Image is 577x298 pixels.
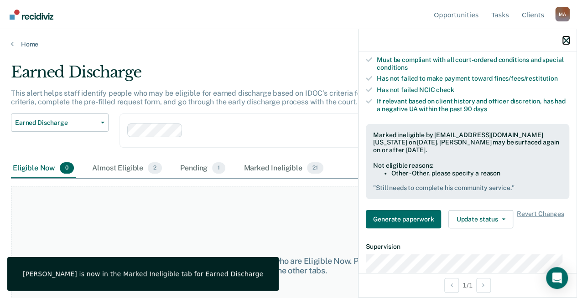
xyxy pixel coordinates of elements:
[377,98,569,113] div: If relevant based on client history and officer discretion, has had a negative UA within the past 90
[494,75,558,82] span: fines/fees/restitution
[23,270,263,278] div: [PERSON_NAME] is now in the Marked Ineligible tab for Earned Discharge
[377,86,569,94] div: Has not failed NCIC
[546,267,568,289] div: Open Intercom Messenger
[11,40,566,48] a: Home
[555,7,570,21] div: M A
[373,162,562,170] div: Not eligible reasons:
[242,159,325,179] div: Marked Ineligible
[11,63,530,89] div: Earned Discharge
[11,89,509,106] p: This alert helps staff identify people who may be eligible for earned discharge based on IDOC’s c...
[90,159,164,179] div: Almost Eligible
[391,170,562,177] li: Other - Other, please specify a reason
[148,162,162,174] span: 2
[377,75,569,82] div: Has not failed to make payment toward
[373,184,562,192] pre: " Still needs to complete his community service. "
[366,210,445,228] a: Navigate to form link
[359,273,577,297] div: 1 / 1
[178,159,227,179] div: Pending
[377,64,408,71] span: conditions
[366,210,441,228] button: Generate paperwork
[212,162,225,174] span: 1
[307,162,323,174] span: 21
[448,210,513,228] button: Update status
[60,162,74,174] span: 0
[436,86,454,93] span: check
[373,131,562,154] div: Marked ineligible by [EMAIL_ADDRESS][DOMAIN_NAME][US_STATE] on [DATE]. [PERSON_NAME] may be surfa...
[15,119,97,127] span: Earned Discharge
[473,105,487,113] span: days
[476,278,491,293] button: Next Opportunity
[11,159,76,179] div: Eligible Now
[10,10,53,20] img: Recidiviz
[366,243,569,251] dt: Supervision
[150,256,427,276] div: At this time, there are no clients who are Eligible Now. Please navigate to one of the other tabs.
[555,7,570,21] button: Profile dropdown button
[444,278,459,293] button: Previous Opportunity
[377,56,569,72] div: Must be compliant with all court-ordered conditions and special
[517,210,564,228] span: Revert Changes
